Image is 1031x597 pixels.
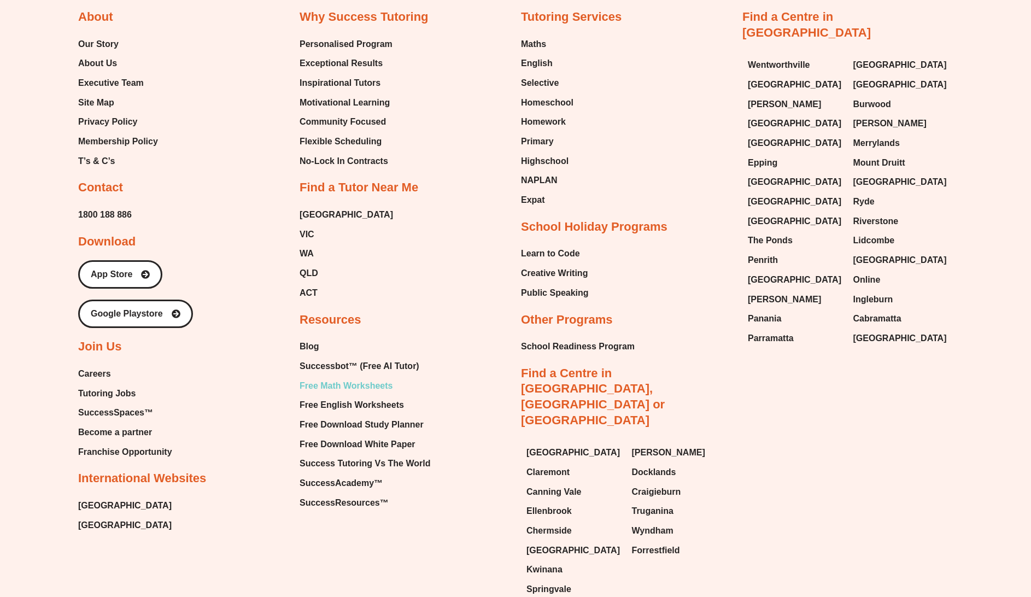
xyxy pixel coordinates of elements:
a: SuccessSpaces™ [78,405,172,421]
span: The Ponds [748,232,793,249]
span: [PERSON_NAME] [748,291,821,308]
a: [GEOGRAPHIC_DATA] [748,272,842,288]
iframe: Chat Widget [843,473,1031,597]
a: [GEOGRAPHIC_DATA] [853,330,948,347]
a: Ryde [853,194,948,210]
a: Flexible Scheduling [300,133,393,150]
a: Exceptional Results [300,55,393,72]
a: English [521,55,573,72]
button: Draw [294,1,309,16]
a: School Readiness Program [521,338,635,355]
a: Primary [521,133,573,150]
a: Craigieburn [632,484,727,500]
a: [PERSON_NAME] [748,96,842,113]
a: T’s & C’s [78,153,158,169]
span: [GEOGRAPHIC_DATA] [526,444,620,461]
span: [GEOGRAPHIC_DATA] [526,542,620,559]
a: Membership Policy [78,133,158,150]
span: - Measures of centre include the mean, median and mode. These statistics describe a whole set [58,151,336,158]
span: - The mean of a set of data is the average of the numbers. It is given by: [58,185,266,192]
span: Free English Worksheets [300,397,404,413]
a: Privacy Policy [78,114,158,130]
span: Claremont [526,464,570,481]
a: About Us [78,55,158,72]
a: [GEOGRAPHIC_DATA] [748,213,842,230]
span: 𝑥̄ = [58,198,68,205]
a: Cabramatta [853,311,948,327]
span: - Measures of spread include the range and interquartile range. They are used to describe the [58,314,329,320]
span: Chermside [526,523,572,539]
a: Free English Worksheets [300,397,430,413]
a: Find a Centre in [GEOGRAPHIC_DATA] [742,10,871,39]
span: Success Tutoring Vs The World [300,455,430,472]
span: SuccessAcademy™ [300,475,383,491]
a: SuccessResources™ [300,495,430,511]
a: Merrylands [853,135,948,151]
span: - The mode is the most common value and is the value that occurs most frequently. Multiple [58,280,323,286]
span: Highschool [521,153,569,169]
a: 1800 188 886 [78,207,132,223]
a: Selective [521,75,573,91]
a: [PERSON_NAME] [853,115,948,132]
span: Expat [521,192,545,208]
a: [PERSON_NAME] [632,444,727,461]
span: QLD [300,265,318,282]
span: Online [853,272,881,288]
h2: International Websites [78,471,206,487]
a: Wentworthville [748,57,842,73]
h2: Resources [300,312,361,328]
a: Claremont [526,464,621,481]
span: Blog [300,338,319,355]
span: Creative Writing [521,265,588,282]
h2: Contact [78,180,123,196]
a: Panania [748,311,842,327]
span: [GEOGRAPHIC_DATA] [748,194,841,210]
span: found for either numerical or categorical data. [58,394,190,400]
a: Public Speaking [521,285,589,301]
a: Penrith [748,252,842,268]
a: Personalised Program [300,36,393,52]
span: [GEOGRAPHIC_DATA] [300,207,393,223]
a: Inspirational Tutors [300,75,393,91]
h2: Find a Tutor Near Me [300,180,418,196]
a: Burwood [853,96,948,113]
span: highest. If there is an even number of values in the data set, there will be two middle values and [58,246,335,253]
span: Burwood [853,96,891,113]
span: [GEOGRAPHIC_DATA] [853,57,947,73]
span: Parramatta [748,330,794,347]
a: Truganina [632,503,727,519]
span: Community Focused [300,114,386,130]
a: Homeschool [521,95,573,111]
a: Highschool [521,153,573,169]
span: App Store [91,270,132,279]
a: [GEOGRAPHIC_DATA] [748,77,842,93]
a: Creative Writing [521,265,589,282]
span: - The median is the middle value of the data when the values are sorted in order from lowest to [58,235,332,242]
span: Free Download Study Planner [300,417,424,433]
span: Site Map [78,95,114,111]
span: Craigieburn [632,484,681,500]
span: T’s & C’s [78,153,115,169]
span: Our Story [78,36,119,52]
span: No-Lock In Contracts [300,153,388,169]
button: Text [279,1,294,16]
span: Lidcombe [853,232,895,249]
span: Successbot™ (Free AI Tutor) [300,358,419,374]
span: English [521,55,553,72]
span: Free Math Worksheets [300,378,393,394]
a: QLD [300,265,393,282]
span: Cabramatta [853,311,901,327]
span: Learn to Code [521,245,580,262]
a: [GEOGRAPHIC_DATA] [526,444,621,461]
a: Executive Team [78,75,158,91]
a: Ingleburn [853,291,948,308]
span: Careers [78,366,111,382]
a: Tutoring Jobs [78,385,172,402]
span: Free Download White Paper [300,436,415,453]
a: Learn to Code [521,245,589,262]
a: Parramatta [748,330,842,347]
